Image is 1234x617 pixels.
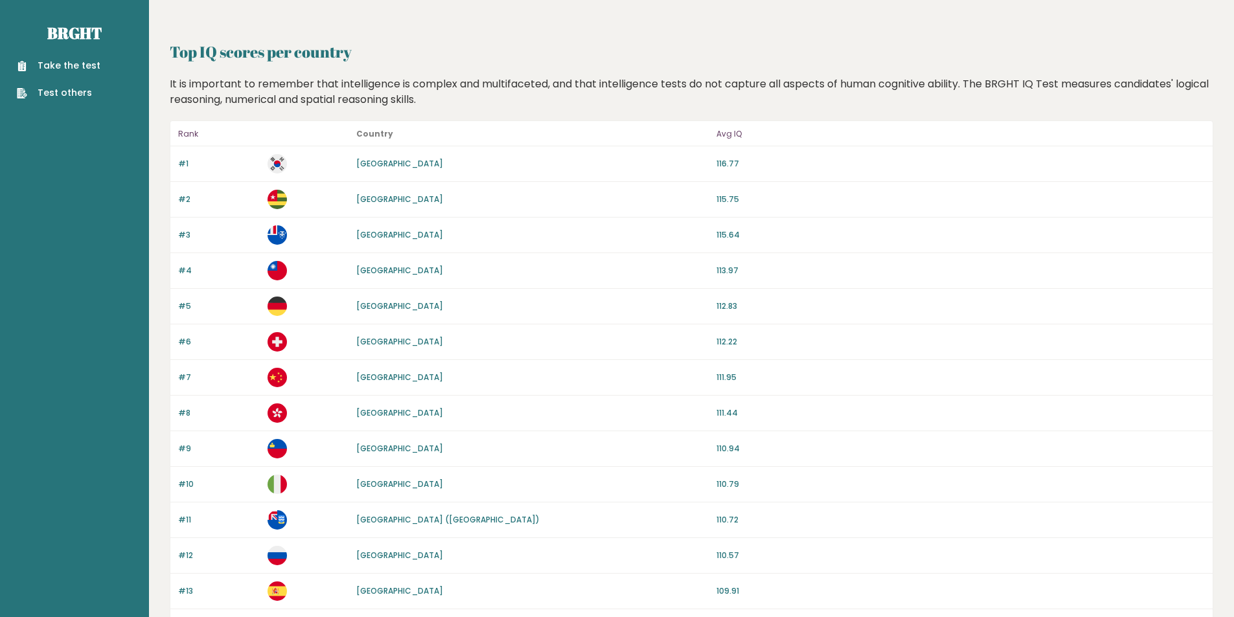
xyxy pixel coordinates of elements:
p: 110.79 [716,478,1205,490]
p: #11 [178,514,260,526]
p: 112.83 [716,300,1205,312]
img: tf.svg [268,225,287,245]
p: #3 [178,229,260,241]
img: es.svg [268,581,287,601]
img: tg.svg [268,190,287,209]
p: #2 [178,194,260,205]
p: 110.57 [716,550,1205,561]
p: #1 [178,158,260,170]
p: #10 [178,478,260,490]
a: [GEOGRAPHIC_DATA] [356,194,443,205]
a: Brght [47,23,102,43]
a: [GEOGRAPHIC_DATA] [356,478,443,489]
img: tw.svg [268,261,287,280]
p: 113.97 [716,265,1205,276]
a: [GEOGRAPHIC_DATA] [356,300,443,311]
p: #7 [178,372,260,383]
img: li.svg [268,439,287,458]
p: 109.91 [716,585,1205,597]
p: 111.95 [716,372,1205,383]
p: #9 [178,443,260,454]
img: de.svg [268,297,287,316]
a: [GEOGRAPHIC_DATA] [356,158,443,169]
b: Country [356,128,393,139]
p: 115.75 [716,194,1205,205]
p: Avg IQ [716,126,1205,142]
img: ru.svg [268,546,287,565]
a: [GEOGRAPHIC_DATA] [356,372,443,383]
a: [GEOGRAPHIC_DATA] [356,265,443,276]
a: [GEOGRAPHIC_DATA] ([GEOGRAPHIC_DATA]) [356,514,540,525]
a: Test others [17,86,100,100]
p: 110.72 [716,514,1205,526]
p: #13 [178,585,260,597]
img: cn.svg [268,368,287,387]
img: fk.svg [268,510,287,530]
p: 116.77 [716,158,1205,170]
div: It is important to remember that intelligence is complex and multifaceted, and that intelligence ... [165,76,1218,107]
p: 112.22 [716,336,1205,348]
p: #12 [178,550,260,561]
img: hk.svg [268,403,287,423]
p: Rank [178,126,260,142]
p: 110.94 [716,443,1205,454]
p: 111.44 [716,407,1205,419]
img: ch.svg [268,332,287,352]
p: #5 [178,300,260,312]
a: [GEOGRAPHIC_DATA] [356,229,443,240]
h2: Top IQ scores per country [170,40,1213,63]
a: [GEOGRAPHIC_DATA] [356,585,443,596]
p: #6 [178,336,260,348]
a: [GEOGRAPHIC_DATA] [356,407,443,418]
a: Take the test [17,59,100,73]
p: 115.64 [716,229,1205,241]
a: [GEOGRAPHIC_DATA] [356,336,443,347]
img: it.svg [268,475,287,494]
img: kr.svg [268,154,287,174]
p: #8 [178,407,260,419]
p: #4 [178,265,260,276]
a: [GEOGRAPHIC_DATA] [356,550,443,561]
a: [GEOGRAPHIC_DATA] [356,443,443,454]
